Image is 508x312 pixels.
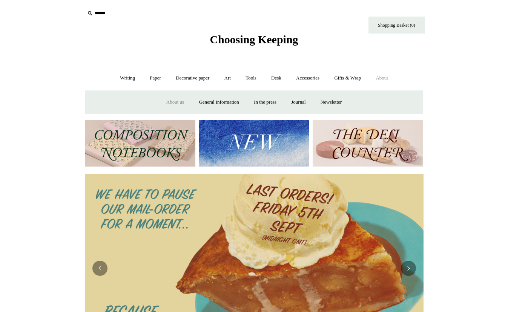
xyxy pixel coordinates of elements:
[284,92,312,112] a: Journal
[247,92,283,112] a: In the press
[169,68,216,88] a: Decorative paper
[143,68,168,88] a: Paper
[199,120,309,167] img: New.jpg__PID:f73bdf93-380a-4a35-bcfe-7823039498e1
[210,33,298,46] span: Choosing Keeping
[401,261,416,276] button: Next
[210,39,298,44] a: Choosing Keeping
[160,92,191,112] a: About us
[368,17,425,34] a: Shopping Basket (0)
[264,68,288,88] a: Desk
[327,68,368,88] a: Gifts & Wrap
[218,68,238,88] a: Art
[313,120,423,167] img: The Deli Counter
[113,68,142,88] a: Writing
[289,68,326,88] a: Accessories
[314,92,348,112] a: Newsletter
[85,120,195,167] img: 202302 Composition ledgers.jpg__PID:69722ee6-fa44-49dd-a067-31375e5d54ec
[369,68,395,88] a: About
[92,261,107,276] button: Previous
[239,68,263,88] a: Tools
[192,92,246,112] a: General Information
